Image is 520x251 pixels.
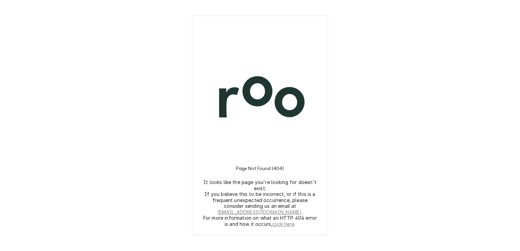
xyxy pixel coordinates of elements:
[203,191,317,215] p: If you believe this to be incorrect, or if this is a frequent unexpected occurrence, please consi...
[203,215,317,227] p: For more information on what an HTTP 404 error is and how it occurs, .
[203,179,317,191] p: It looks like the page you're looking for doesn't exist.
[200,24,320,227] div: Logo and Instructions Container
[272,221,294,227] a: click here
[200,157,320,227] div: Instructions
[217,209,302,215] a: [EMAIL_ADDRESS][DOMAIN_NAME]
[236,157,284,179] h3: Page Not Found (404)
[200,38,320,157] img: Logo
